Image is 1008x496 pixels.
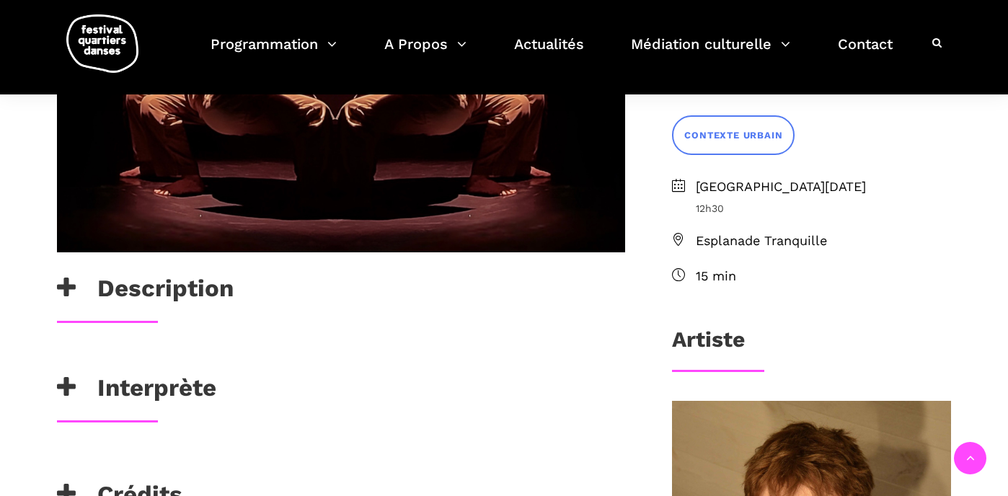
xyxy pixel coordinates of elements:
a: CONTEXTE URBAIN [672,115,795,155]
a: A Propos [384,32,467,74]
h3: Artiste [672,327,745,363]
a: Actualités [514,32,584,74]
h3: Description [57,274,234,310]
img: logo-fqd-med [66,14,138,73]
h3: Interprète [57,373,216,409]
span: 12h30 [696,200,951,216]
a: Contact [838,32,893,74]
span: [GEOGRAPHIC_DATA][DATE] [696,177,951,198]
a: Programmation [211,32,337,74]
a: Médiation culturelle [631,32,790,74]
span: CONTEXTE URBAIN [684,128,782,143]
span: 15 min [696,266,951,287]
span: Esplanade Tranquille [696,231,951,252]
